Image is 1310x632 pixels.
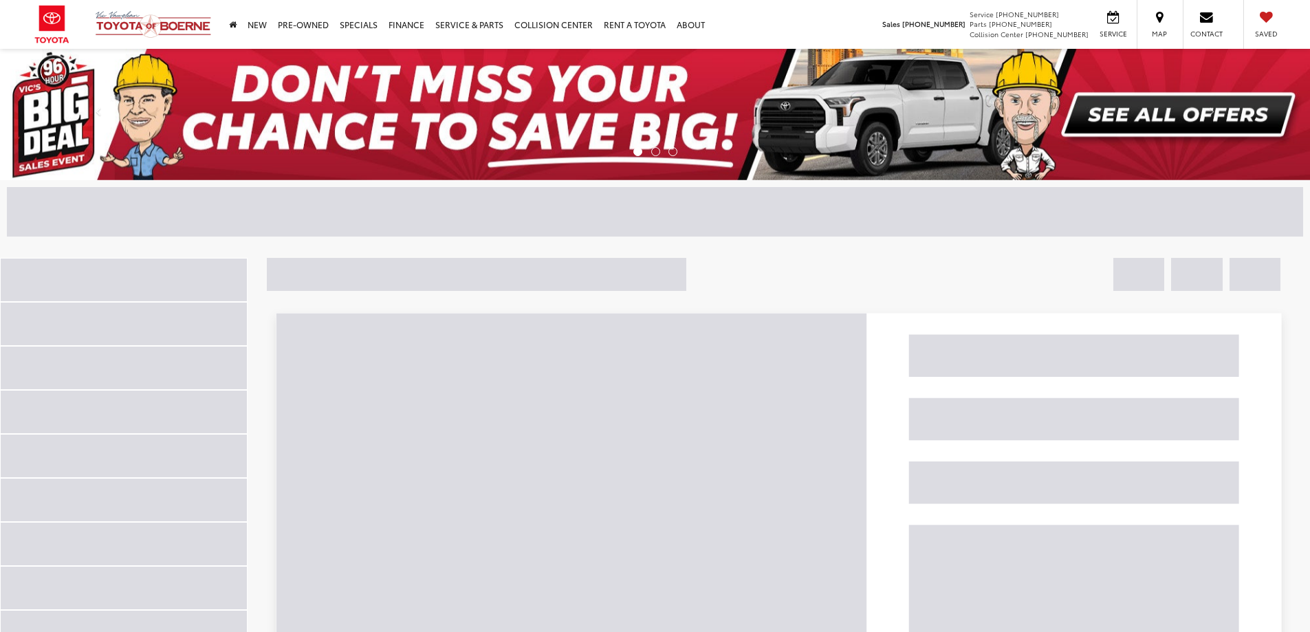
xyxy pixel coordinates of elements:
span: Service [1098,29,1128,39]
span: [PHONE_NUMBER] [902,19,965,29]
span: [PHONE_NUMBER] [996,9,1059,19]
span: [PHONE_NUMBER] [1025,29,1089,39]
span: Contact [1190,29,1223,39]
span: Sales [882,19,900,29]
span: Service [970,9,994,19]
span: Collision Center [970,29,1023,39]
span: [PHONE_NUMBER] [989,19,1052,29]
span: Saved [1251,29,1281,39]
span: Map [1144,29,1175,39]
img: Vic Vaughan Toyota of Boerne [95,10,212,39]
span: Parts [970,19,987,29]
